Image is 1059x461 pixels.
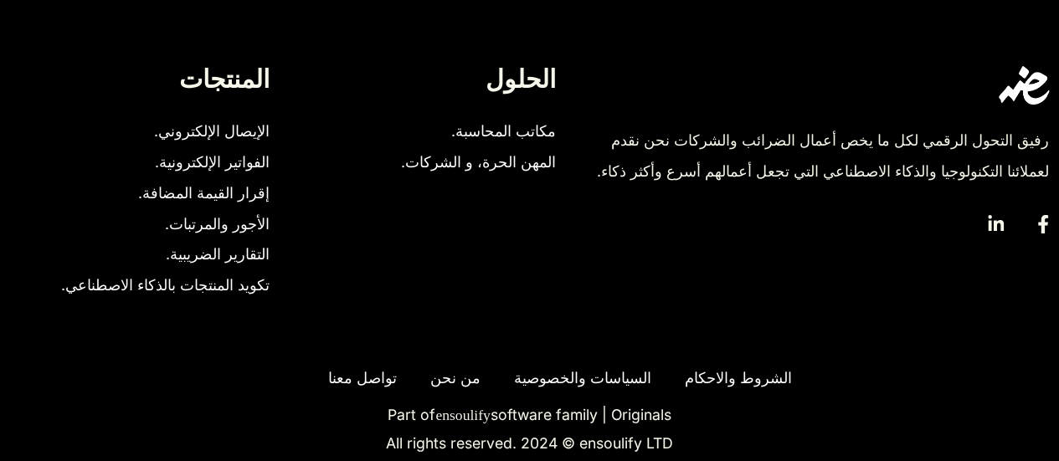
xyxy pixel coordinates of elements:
[393,116,556,147] a: مكاتب المحاسبة.
[61,147,270,178] a: الفواتير الإلكترونية.
[61,178,270,209] a: إقرار القيمة المضافة.
[61,209,270,240] a: الأجور والمرتبات.
[138,178,270,209] span: إقرار القيمة المضافة.
[166,239,270,270] span: التقارير الضريبية.
[154,116,270,147] span: الإيصال الإلكتروني.
[999,66,1049,105] img: eDariba
[435,408,490,423] a: ensoulify
[8,436,1051,451] p: All rights reserved. 2024 © ensoulify LTD
[10,66,270,91] h4: المنتجات
[506,363,651,394] a: السياسات والخصوصية
[165,209,270,240] span: الأجور والمرتبات.
[422,363,481,394] a: من نحن
[61,239,270,270] a: التقارير الضريبية.
[443,116,556,147] span: مكاتب المحاسبة.
[393,147,556,178] a: المهن الحرة، و الشركات.
[8,407,1051,423] p: Part of software family | Originals
[582,125,1049,187] div: رفيق التحول الرقمي لكل ما يخص أعمال الضرائب والشركات نحن نقدم لعملائنا التكنولوجيا والذكاء الاصطن...
[61,116,270,147] a: الإيصال الإلكتروني.
[320,363,397,394] a: تواصل معنا
[61,270,270,301] a: تكويد المنتجات بالذكاء الاصطناعي.
[676,363,792,394] a: الشروط والاحكام
[296,66,555,91] h4: الحلول
[155,147,270,178] span: الفواتير الإلكترونية.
